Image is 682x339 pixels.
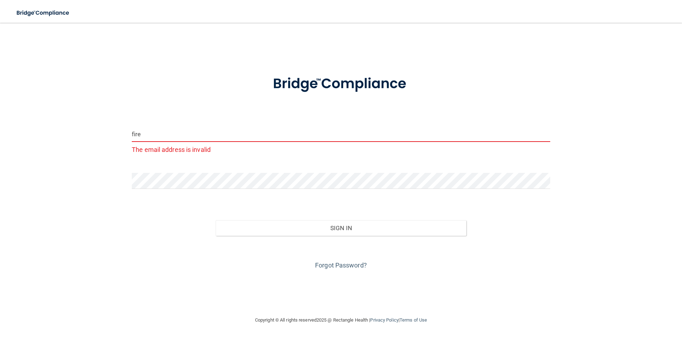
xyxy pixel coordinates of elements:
img: bridge_compliance_login_screen.278c3ca4.svg [258,65,424,102]
p: The email address is invalid [132,144,550,155]
a: Privacy Policy [370,317,398,323]
button: Sign In [216,220,467,236]
img: bridge_compliance_login_screen.278c3ca4.svg [11,6,76,20]
input: Email [132,126,550,142]
a: Terms of Use [400,317,427,323]
a: Forgot Password? [315,261,367,269]
div: Copyright © All rights reserved 2025 @ Rectangle Health | | [211,309,471,332]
